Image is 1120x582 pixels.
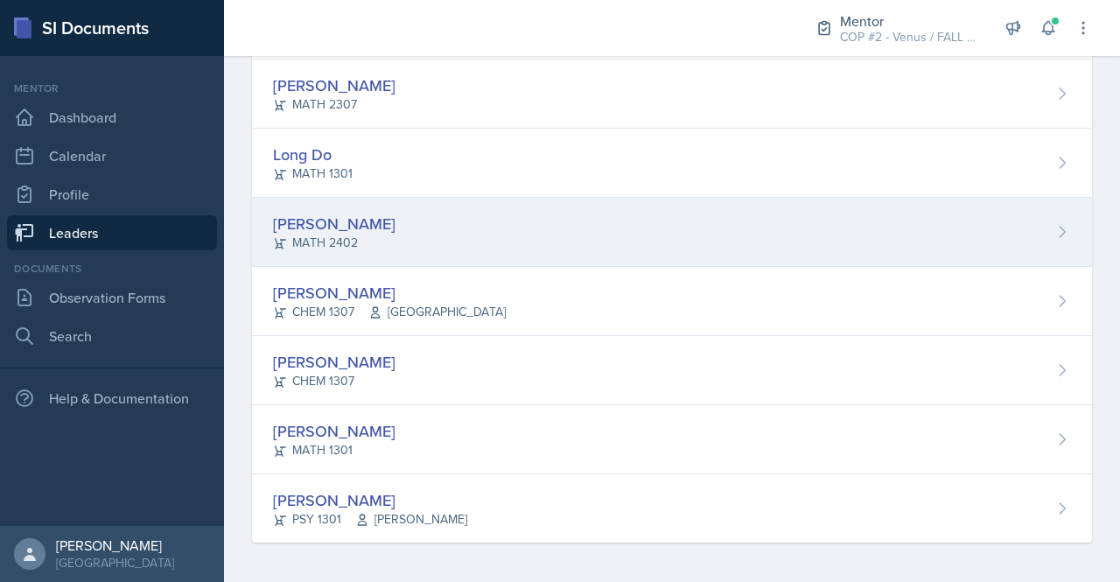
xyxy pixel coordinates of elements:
[273,234,395,252] div: MATH 2402
[273,74,395,97] div: [PERSON_NAME]
[273,165,353,183] div: MATH 1301
[273,143,353,166] div: Long Do
[273,488,467,512] div: [PERSON_NAME]
[7,138,217,173] a: Calendar
[7,215,217,250] a: Leaders
[7,261,217,277] div: Documents
[273,212,395,235] div: [PERSON_NAME]
[7,280,217,315] a: Observation Forms
[273,281,506,305] div: [PERSON_NAME]
[273,350,395,374] div: [PERSON_NAME]
[7,381,217,416] div: Help & Documentation
[252,336,1092,405] a: [PERSON_NAME] CHEM 1307
[273,303,506,321] div: CHEM 1307
[56,536,174,554] div: [PERSON_NAME]
[273,419,395,443] div: [PERSON_NAME]
[252,267,1092,336] a: [PERSON_NAME] CHEM 1307[GEOGRAPHIC_DATA]
[7,177,217,212] a: Profile
[252,474,1092,543] a: [PERSON_NAME] PSY 1301[PERSON_NAME]
[252,129,1092,198] a: Long Do MATH 1301
[840,28,980,46] div: COP #2 - Venus / FALL 2025
[7,81,217,96] div: Mentor
[273,441,395,459] div: MATH 1301
[840,11,980,32] div: Mentor
[273,95,395,114] div: MATH 2307
[7,319,217,354] a: Search
[273,372,395,390] div: CHEM 1307
[7,100,217,135] a: Dashboard
[355,510,467,529] span: [PERSON_NAME]
[252,60,1092,129] a: [PERSON_NAME] MATH 2307
[56,554,174,571] div: [GEOGRAPHIC_DATA]
[273,510,467,529] div: PSY 1301
[252,198,1092,267] a: [PERSON_NAME] MATH 2402
[252,405,1092,474] a: [PERSON_NAME] MATH 1301
[368,303,506,321] span: [GEOGRAPHIC_DATA]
